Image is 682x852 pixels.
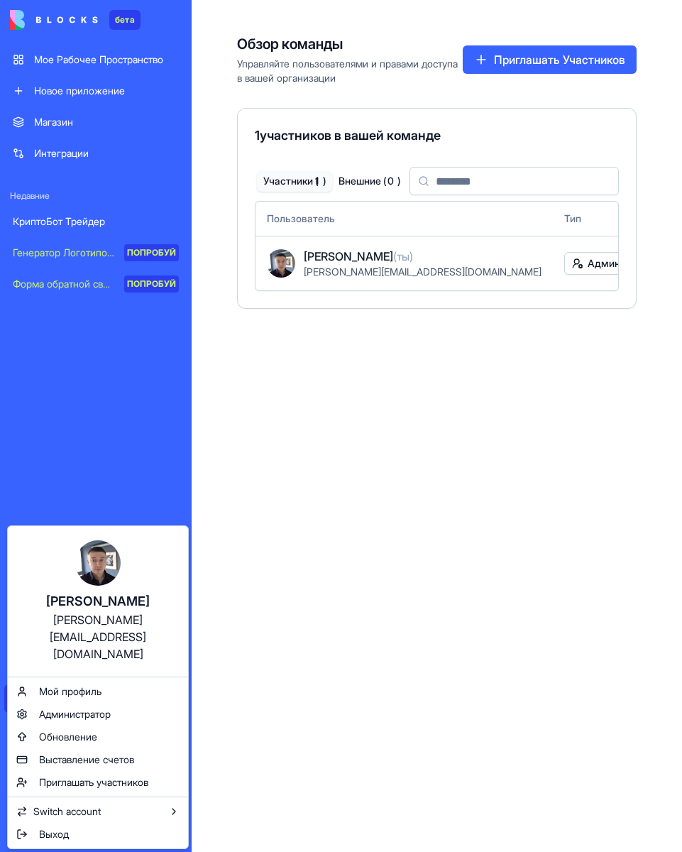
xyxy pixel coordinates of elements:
[10,190,50,201] ya-tr-span: Недавние
[46,594,150,608] ya-tr-span: [PERSON_NAME]
[11,771,185,794] a: Приглашать участников
[39,776,148,788] ya-tr-span: Приглашать участников
[127,247,176,258] ya-tr-span: ПОПРОБУЙ
[75,540,121,586] img: ACg8ocKaUzBkx5-hZFfU-2XbY5CydLnhe-x0q3PYII62Rd2eRr3vLgSs=s96-c
[39,685,101,697] ya-tr-span: Мой профиль
[13,215,105,227] ya-tr-span: КриптоБот Трейдер
[11,680,185,703] a: Мой профиль
[11,748,185,771] a: Выставление счетов
[11,703,185,726] a: Администратор
[11,529,185,674] a: [PERSON_NAME][PERSON_NAME][EMAIL_ADDRESS][DOMAIN_NAME]
[50,613,146,661] ya-tr-span: [PERSON_NAME][EMAIL_ADDRESS][DOMAIN_NAME]
[39,828,69,840] ya-tr-span: Выход
[13,246,258,258] ya-tr-span: Генератор Логотипов с искусственным Интеллектом
[39,708,111,720] ya-tr-span: Администратор
[33,804,101,819] span: Switch account
[11,726,185,748] a: Обновление
[39,753,134,765] ya-tr-span: Выставление счетов
[127,278,176,289] ya-tr-span: ПОПРОБУЙ
[39,731,97,743] ya-tr-span: Обновление
[13,278,119,290] ya-tr-span: Форма обратной связи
